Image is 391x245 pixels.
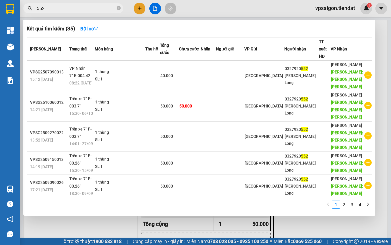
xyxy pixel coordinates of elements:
span: 552 [301,177,308,182]
span: 15:12 [DATE] [30,77,53,82]
span: notification [7,216,13,222]
span: plus-circle [364,132,372,140]
button: right [364,201,372,209]
span: Nhãn [201,47,210,51]
span: [GEOGRAPHIC_DATA] [245,104,283,108]
a: 4 [356,201,364,208]
span: left [326,202,330,206]
span: [PERSON_NAME]: [PERSON_NAME] [PERSON_NAME] [331,131,363,150]
span: 15:30 - 06/10 [69,111,93,116]
li: 4 [356,201,364,209]
img: warehouse-icon [7,186,14,193]
div: [PERSON_NAME] Long [285,160,318,174]
span: TT xuất HĐ [319,39,327,59]
div: SL: 1 [95,186,145,194]
strong: Bộ lọc [80,26,98,31]
img: warehouse-icon [7,43,14,50]
input: Tìm tên, số ĐT hoặc mã đơn [37,5,115,12]
span: message [7,231,13,237]
span: Trên xe 71F-00.261 [69,154,92,166]
li: 3 [348,201,356,209]
span: 13:52 [DATE] [30,138,53,143]
div: 1 thùng [95,129,145,137]
div: 1 thùng [95,156,145,163]
span: [PERSON_NAME] [331,93,362,97]
span: 552 [301,127,308,132]
span: [PERSON_NAME] [30,47,61,51]
span: [GEOGRAPHIC_DATA] [245,184,283,189]
span: Món hàng [95,47,113,51]
span: 18:30 - 09/09 [69,191,93,196]
span: plus-circle [364,159,372,166]
div: 1 thùng [95,179,145,186]
img: solution-icon [7,77,14,84]
span: 552 [301,97,308,101]
div: SL: 1 [95,76,145,83]
span: [PERSON_NAME]: [PERSON_NAME] [PERSON_NAME] [331,100,363,119]
li: Next Page [364,201,372,209]
span: Thu hộ [145,47,158,51]
span: [PERSON_NAME] [331,154,362,158]
span: 50.000 [160,161,173,166]
div: VPSG2510060012 [30,99,67,106]
span: question-circle [7,201,13,207]
span: Chưa cước [179,47,199,51]
span: Người nhận [284,47,306,51]
li: Previous Page [324,201,332,209]
button: Bộ lọcdown [75,23,104,34]
span: VP Nhận 71E-004.42 [69,66,90,78]
span: VP Gửi [244,47,257,51]
img: logo-vxr [6,4,14,14]
span: [PERSON_NAME]: [PERSON_NAME] [PERSON_NAME] [331,70,363,89]
span: 50.000 [160,184,173,189]
div: 0327920 [285,96,318,103]
li: 2 [340,201,348,209]
a: 3 [348,201,356,208]
a: 2 [340,201,348,208]
div: [PERSON_NAME] Long [285,133,318,147]
span: 14:19 [DATE] [30,165,53,169]
span: [PERSON_NAME] [331,123,362,128]
span: Trên xe 71F-003.71 [69,127,92,139]
div: 0327920 [285,65,318,72]
h3: Kết quả tìm kiếm ( 35 ) [27,25,75,32]
span: 50.000 [160,104,173,108]
div: SL: 1 [95,106,145,113]
span: 552 [301,154,308,159]
span: [GEOGRAPHIC_DATA] [245,161,283,166]
span: [PERSON_NAME]: [PERSON_NAME] [331,161,363,173]
li: 1 [332,201,340,209]
span: 552 [301,66,308,71]
span: [GEOGRAPHIC_DATA] [245,134,283,139]
span: 14:01 - 27/09 [69,142,93,146]
span: search [28,6,32,11]
div: VPSG2509270022 [30,130,67,137]
span: 40.000 [160,73,173,78]
div: [PERSON_NAME] Long [285,183,318,197]
button: left [324,201,332,209]
span: plus-circle [364,71,372,79]
div: VPSG2509150013 [30,156,67,163]
span: 15:30 - 15/09 [69,168,93,173]
span: close-circle [117,5,121,12]
span: Tổng cước [160,43,169,55]
span: [PERSON_NAME] [331,177,362,181]
div: 1 thùng [95,68,145,76]
img: warehouse-icon [7,60,14,67]
div: SL: 1 [95,163,145,171]
span: right [366,202,370,206]
div: 1 thùng [95,99,145,106]
span: Trên xe 71F-003.71 [69,96,92,108]
span: Trạng thái [69,47,87,51]
a: 1 [332,201,340,208]
span: Người gửi [216,47,234,51]
span: [PERSON_NAME]: [PERSON_NAME] [331,184,363,196]
div: SL: 1 [95,137,145,144]
img: dashboard-icon [7,27,14,34]
div: [PERSON_NAME] Long [285,72,318,86]
div: 0327920 [285,153,318,160]
div: [PERSON_NAME] Long [285,103,318,117]
span: plus-circle [364,102,372,109]
span: close-circle [117,6,121,10]
div: VPSG2507090013 [30,69,67,76]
